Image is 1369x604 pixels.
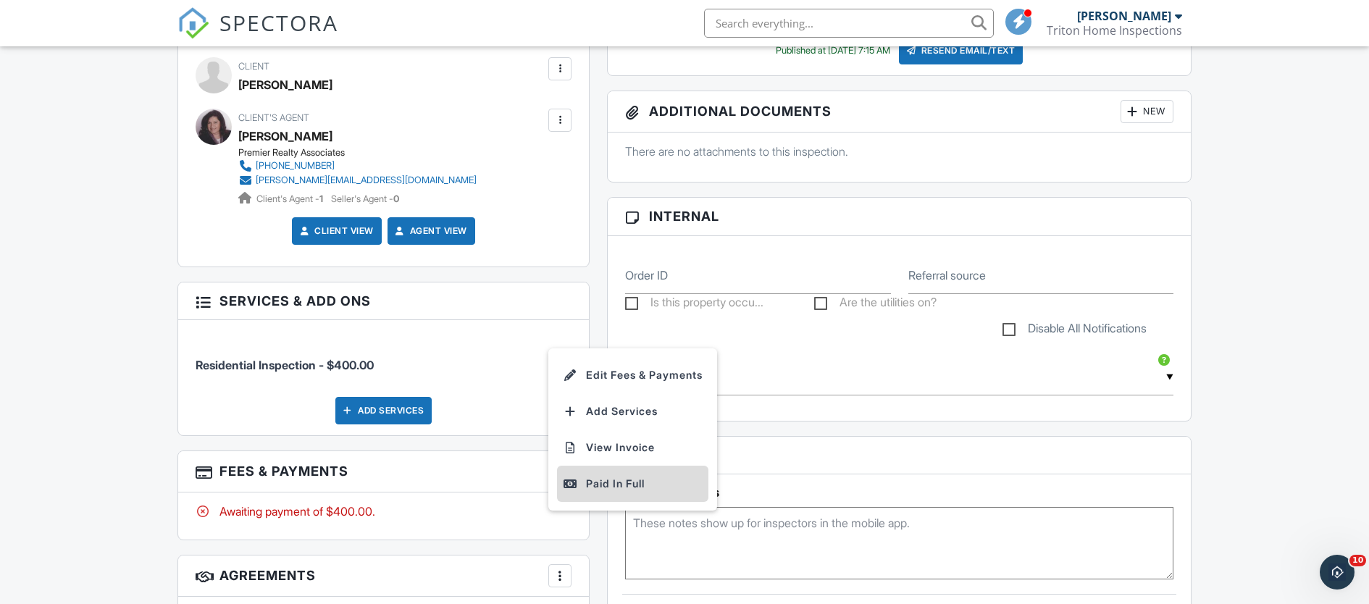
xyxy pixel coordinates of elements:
[196,331,572,385] li: Service: Residential Inspection
[238,147,488,159] div: Premier Realty Associates
[238,112,309,123] span: Client's Agent
[908,267,986,283] label: Referral source
[776,45,890,56] div: Published at [DATE] 7:15 AM
[297,224,374,238] a: Client View
[177,20,338,50] a: SPECTORA
[625,267,668,283] label: Order ID
[899,37,1023,64] div: Resend Email/Text
[608,437,1191,474] h3: Notes
[1077,9,1171,23] div: [PERSON_NAME]
[238,74,332,96] div: [PERSON_NAME]
[238,61,269,72] span: Client
[238,125,332,147] a: [PERSON_NAME]
[256,160,335,172] div: [PHONE_NUMBER]
[625,485,1173,500] h5: Inspector Notes
[238,173,477,188] a: [PERSON_NAME][EMAIL_ADDRESS][DOMAIN_NAME]
[238,159,477,173] a: [PHONE_NUMBER]
[256,175,477,186] div: [PERSON_NAME][EMAIL_ADDRESS][DOMAIN_NAME]
[814,295,937,314] label: Are the utilities on?
[608,198,1191,235] h3: Internal
[393,193,399,204] strong: 0
[178,451,589,492] h3: Fees & Payments
[393,224,467,238] a: Agent View
[256,193,325,204] span: Client's Agent -
[563,475,703,492] div: Paid In Full
[1121,100,1173,123] div: New
[219,7,338,38] span: SPECTORA
[625,295,763,314] label: Is this property occupied?
[196,358,374,372] span: Residential Inspection - $400.00
[557,429,708,466] a: View Invoice
[1349,555,1366,566] span: 10
[1002,322,1147,340] label: Disable All Notifications
[625,143,1173,159] p: There are no attachments to this inspection.
[178,555,589,597] h3: Agreements
[608,91,1191,133] h3: Additional Documents
[331,193,399,204] span: Seller's Agent -
[178,282,589,320] h3: Services & Add ons
[196,503,572,519] div: Awaiting payment of $400.00.
[177,7,209,39] img: The Best Home Inspection Software - Spectora
[704,9,994,38] input: Search everything...
[1320,555,1355,590] iframe: Intercom live chat
[335,397,432,424] div: Add Services
[319,193,323,204] strong: 1
[1047,23,1182,38] div: Triton Home Inspections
